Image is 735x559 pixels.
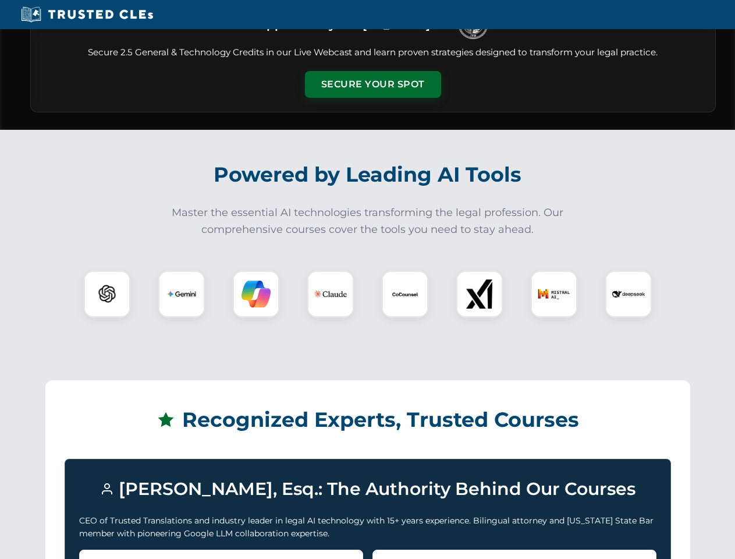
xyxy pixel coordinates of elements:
[90,277,124,311] img: ChatGPT Logo
[456,271,503,317] div: xAI
[314,278,347,310] img: Claude Logo
[305,71,441,98] button: Secure Your Spot
[531,271,577,317] div: Mistral AI
[45,46,701,59] p: Secure 2.5 General & Technology Credits in our Live Webcast and learn proven strategies designed ...
[45,154,690,195] h2: Powered by Leading AI Tools
[65,399,671,440] h2: Recognized Experts, Trusted Courses
[538,278,570,310] img: Mistral AI Logo
[307,271,354,317] div: Claude
[390,279,420,309] img: CoCounsel Logo
[612,278,645,310] img: DeepSeek Logo
[242,279,271,309] img: Copilot Logo
[167,279,196,309] img: Gemini Logo
[17,6,157,23] img: Trusted CLEs
[79,473,656,505] h3: [PERSON_NAME], Esq.: The Authority Behind Our Courses
[233,271,279,317] div: Copilot
[158,271,205,317] div: Gemini
[164,204,571,238] p: Master the essential AI technologies transforming the legal profession. Our comprehensive courses...
[382,271,428,317] div: CoCounsel
[605,271,652,317] div: DeepSeek
[84,271,130,317] div: ChatGPT
[79,514,656,540] p: CEO of Trusted Translations and industry leader in legal AI technology with 15+ years experience....
[465,279,494,309] img: xAI Logo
